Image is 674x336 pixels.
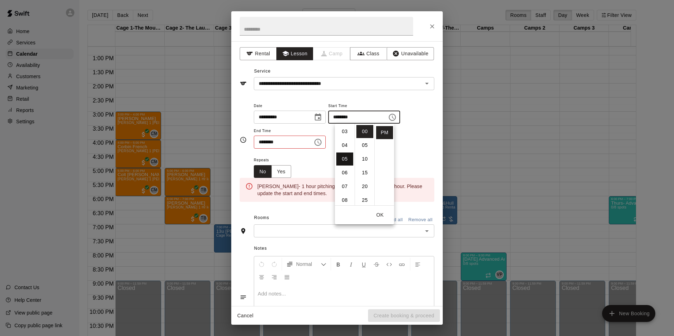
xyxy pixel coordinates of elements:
[355,124,374,205] ul: Select minutes
[406,214,434,225] button: Remove all
[356,166,373,179] li: 15 minutes
[311,135,325,149] button: Choose time, selected time is 3:30 PM
[422,79,432,88] button: Open
[356,125,373,138] li: 0 minutes
[356,194,373,207] li: 25 minutes
[426,20,439,33] button: Close
[256,270,268,283] button: Center Align
[296,261,321,268] span: Normal
[234,309,257,322] button: Cancel
[257,180,429,200] div: [PERSON_NAME]- 1 hour pitching lesson has a duration of 1 hour . Please update the start and end ...
[240,80,247,87] svg: Service
[311,110,325,124] button: Choose date, selected date is Sep 15, 2025
[240,47,277,60] button: Rental
[283,258,329,270] button: Formatting Options
[350,47,387,60] button: Class
[336,139,353,152] li: 4 hours
[370,258,382,270] button: Format Strikethrough
[335,124,355,205] ul: Select hours
[336,153,353,166] li: 5 hours
[336,125,353,138] li: 3 hours
[254,126,326,136] span: End Time
[254,165,272,178] button: No
[376,126,393,139] li: PM
[356,153,373,166] li: 10 minutes
[240,228,247,235] svg: Rooms
[313,47,350,60] span: Camps can only be created in the Services page
[254,215,269,220] span: Rooms
[336,166,353,179] li: 6 hours
[268,258,280,270] button: Redo
[356,139,373,152] li: 5 minutes
[385,110,399,124] button: Choose time, selected time is 5:00 PM
[254,165,291,178] div: outlined button group
[384,214,406,225] button: Add all
[276,47,313,60] button: Lesson
[240,294,247,301] svg: Notes
[387,47,434,60] button: Unavailable
[281,270,293,283] button: Justify Align
[369,209,391,222] button: OK
[254,69,271,74] span: Service
[254,101,326,111] span: Date
[345,258,357,270] button: Format Italics
[358,258,370,270] button: Format Underline
[422,226,432,236] button: Open
[332,258,344,270] button: Format Bold
[254,243,434,254] span: Notes
[412,258,424,270] button: Left Align
[328,101,400,111] span: Start Time
[374,124,394,205] ul: Select meridiem
[356,180,373,193] li: 20 minutes
[336,194,353,207] li: 8 hours
[396,258,408,270] button: Insert Link
[336,180,353,193] li: 7 hours
[383,258,395,270] button: Insert Code
[240,136,247,143] svg: Timing
[271,165,291,178] button: Yes
[268,270,280,283] button: Right Align
[254,156,297,165] span: Repeats
[256,258,268,270] button: Undo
